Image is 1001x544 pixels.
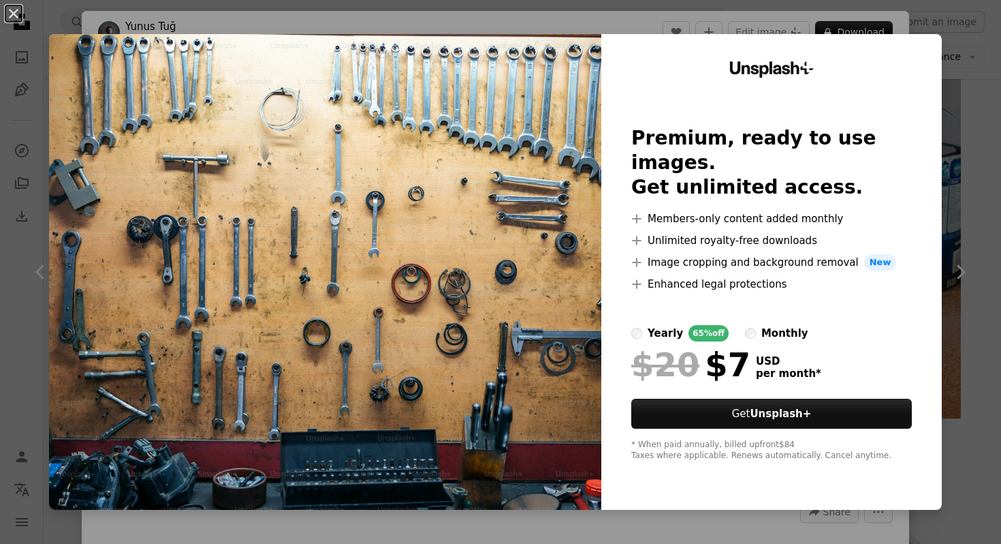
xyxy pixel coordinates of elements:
[631,254,912,271] li: Image cropping and background removal
[631,276,912,292] li: Enhanced legal protections
[756,367,821,380] span: per month *
[750,408,811,420] strong: Unsplash+
[631,440,912,462] div: * When paid annually, billed upfront $84 Taxes where applicable. Renews automatically. Cancel any...
[745,328,756,339] input: monthly
[631,126,912,200] h2: Premium, ready to use images. Get unlimited access.
[648,325,683,342] div: yearly
[761,325,808,342] div: monthly
[688,325,729,342] div: 65% off
[631,399,912,429] button: GetUnsplash+
[631,347,699,382] span: $20
[756,355,821,367] span: USD
[631,211,912,227] li: Members-only content added monthly
[631,232,912,249] li: Unlimited royalty-free downloads
[631,328,642,339] input: yearly65%off
[864,254,897,271] span: New
[631,347,750,382] div: $7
